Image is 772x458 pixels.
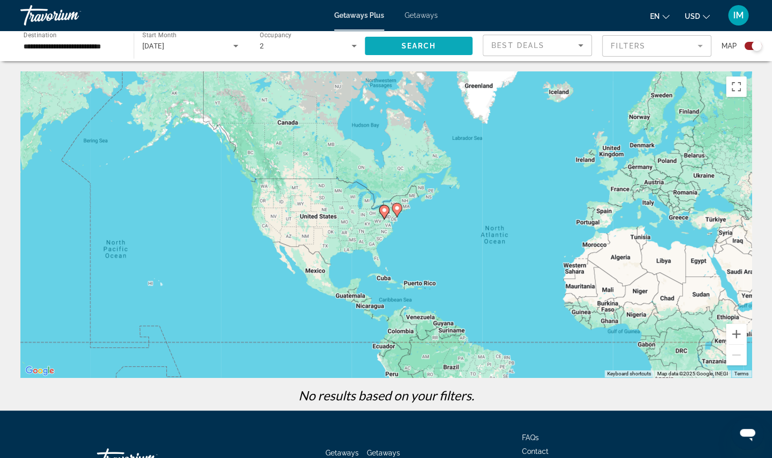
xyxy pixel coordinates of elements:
[602,35,711,57] button: Filter
[20,2,122,29] a: Travorium
[260,32,292,39] span: Occupancy
[607,370,651,377] button: Keyboard shortcuts
[522,434,539,442] a: FAQs
[23,364,57,377] img: Google
[726,345,746,365] button: Zoom out
[142,32,177,39] span: Start Month
[650,9,669,23] button: Change language
[23,364,57,377] a: Open this area in Google Maps (opens a new window)
[23,31,57,38] span: Destination
[260,42,264,50] span: 2
[334,11,384,19] a: Getaways Plus
[731,417,764,450] iframe: Button to launch messaging window
[733,10,744,20] span: IM
[726,324,746,344] button: Zoom in
[142,42,165,50] span: [DATE]
[405,11,438,19] a: Getaways
[491,41,544,49] span: Best Deals
[365,37,473,55] button: Search
[401,42,436,50] span: Search
[326,449,359,457] a: Getaways
[685,12,700,20] span: USD
[650,12,660,20] span: en
[491,39,583,52] mat-select: Sort by
[726,77,746,97] button: Toggle fullscreen view
[685,9,710,23] button: Change currency
[15,388,757,403] p: No results based on your filters.
[522,447,549,455] a: Contact
[725,5,752,26] button: User Menu
[721,39,737,53] span: Map
[657,371,728,376] span: Map data ©2025 Google, INEGI
[734,371,749,376] a: Terms (opens in new tab)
